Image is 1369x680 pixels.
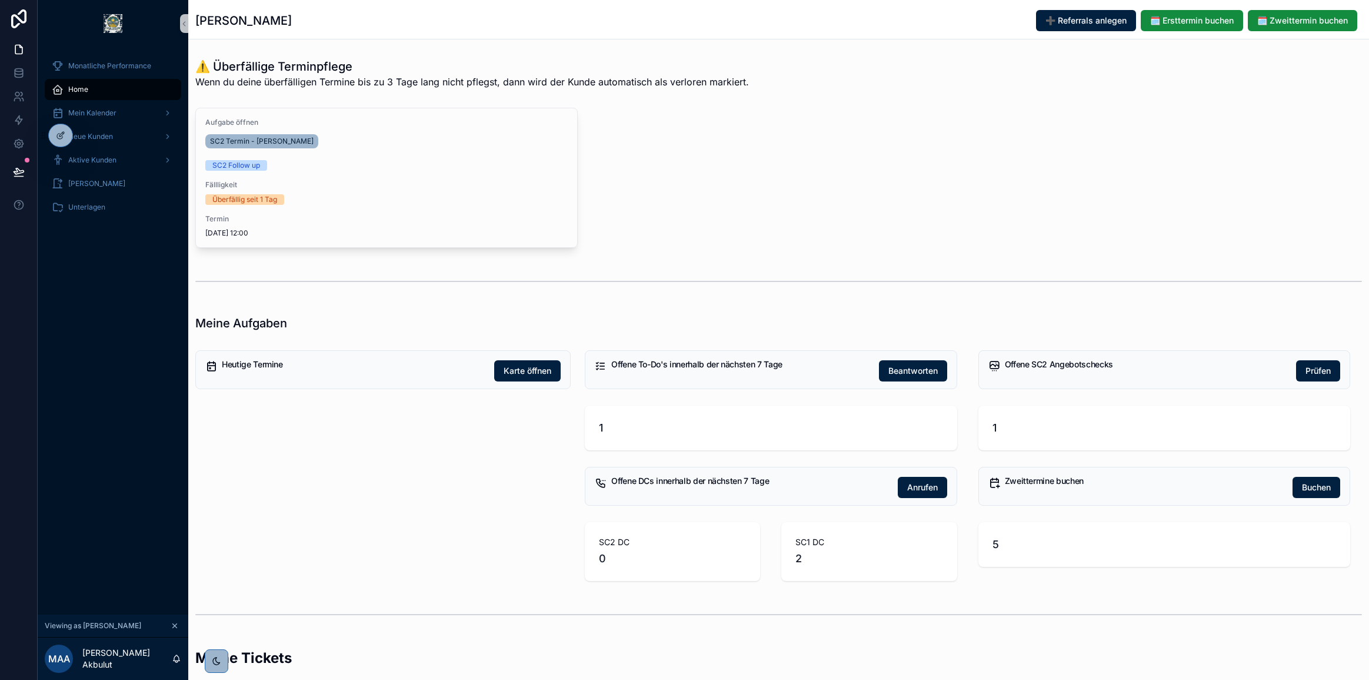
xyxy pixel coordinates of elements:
[68,132,113,141] span: Neue Kunden
[68,108,116,118] span: Mein Kalender
[45,102,181,124] a: Mein Kalender
[795,550,942,567] span: 2
[45,173,181,194] a: [PERSON_NAME]
[1248,10,1357,31] button: 🗓️ Zweittermin buchen
[1150,15,1234,26] span: 🗓️ Ersttermin buchen
[45,197,181,218] a: Unterlagen
[504,365,551,377] span: Karte öffnen
[795,536,942,548] span: SC1 DC
[45,150,181,171] a: Aktive Kunden
[992,420,1336,436] span: 1
[205,180,568,190] span: Fällligkeit
[1005,360,1287,369] h5: Offene SC2 Angebotschecks
[898,477,947,498] button: Anrufen
[599,536,746,548] span: SC2 DC
[1305,365,1331,377] span: Prüfen
[68,179,125,188] span: [PERSON_NAME]
[1005,477,1283,485] h5: Zweittermine buchen
[210,137,314,146] span: SC2 Termin - [PERSON_NAME]
[599,420,942,436] span: 1
[611,477,888,485] h5: Offene DCs innerhalb der nächsten 7 Tage
[68,85,88,94] span: Home
[1302,482,1331,493] span: Buchen
[1036,10,1136,31] button: ➕ Referrals anlegen
[45,126,181,147] a: Neue Kunden
[205,214,568,224] span: Termin
[45,79,181,100] a: Home
[195,75,749,89] span: Wenn du deine überfälligen Termine bis zu 3 Tage lang nicht pflegst, dann wird der Kunde automati...
[1296,360,1340,382] button: Prüfen
[1045,15,1127,26] span: ➕ Referrals anlegen
[212,160,260,171] div: SC2 Follow up
[82,647,172,671] p: [PERSON_NAME] Akbulut
[205,134,318,148] a: SC2 Termin - [PERSON_NAME]
[45,55,181,77] a: Monatliche Performance
[1293,477,1340,498] button: Buchen
[212,194,277,205] div: Überfällig seit 1 Tag
[222,360,485,369] h5: Heutige Termine
[494,360,561,382] button: Karte öffnen
[38,47,188,233] div: scrollable content
[992,536,1336,553] span: 5
[1257,15,1348,26] span: 🗓️ Zweittermin buchen
[879,360,947,382] button: Beantworten
[599,550,746,567] span: 0
[1141,10,1243,31] button: 🗓️ Ersttermin buchen
[205,118,568,127] span: Aufgabe öffnen
[104,14,122,33] img: App logo
[45,621,141,631] span: Viewing as [PERSON_NAME]
[907,482,938,493] span: Anrufen
[195,58,749,75] h1: ⚠️ Überfällige Terminpflege
[48,652,70,666] span: MAA
[888,365,938,377] span: Beantworten
[195,315,287,331] h1: Meine Aufgaben
[205,228,568,238] span: [DATE] 12:00
[611,360,869,369] h5: Offene To-Do's innerhalb der nächsten 7 Tage
[195,648,292,668] h2: Meine Tickets
[195,12,292,29] h1: [PERSON_NAME]
[68,155,116,165] span: Aktive Kunden
[68,203,105,212] span: Unterlagen
[68,61,151,71] span: Monatliche Performance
